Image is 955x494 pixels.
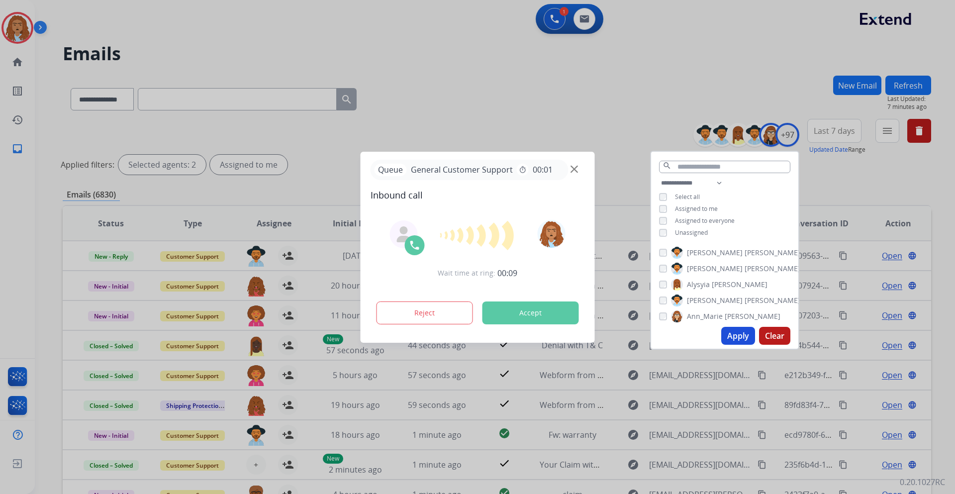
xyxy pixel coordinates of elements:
[900,476,945,488] p: 0.20.1027RC
[745,248,800,258] span: [PERSON_NAME]
[745,296,800,305] span: [PERSON_NAME]
[377,301,473,324] button: Reject
[687,296,743,305] span: [PERSON_NAME]
[407,164,517,176] span: General Customer Support
[675,216,735,225] span: Assigned to everyone
[519,166,527,174] mat-icon: timer
[675,228,708,237] span: Unassigned
[675,204,718,213] span: Assigned to me
[371,188,585,202] span: Inbound call
[745,264,800,274] span: [PERSON_NAME]
[497,267,517,279] span: 00:09
[721,327,755,345] button: Apply
[687,311,723,321] span: Ann_Marie
[687,248,743,258] span: [PERSON_NAME]
[571,165,578,173] img: close-button
[396,226,412,242] img: agent-avatar
[537,220,565,248] img: avatar
[533,164,553,176] span: 00:01
[712,280,767,290] span: [PERSON_NAME]
[687,280,710,290] span: Alysyia
[482,301,579,324] button: Accept
[675,193,700,201] span: Select all
[409,239,421,251] img: call-icon
[375,164,407,176] p: Queue
[759,327,790,345] button: Clear
[438,268,495,278] span: Wait time at ring:
[687,264,743,274] span: [PERSON_NAME]
[663,161,671,170] mat-icon: search
[725,311,780,321] span: [PERSON_NAME]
